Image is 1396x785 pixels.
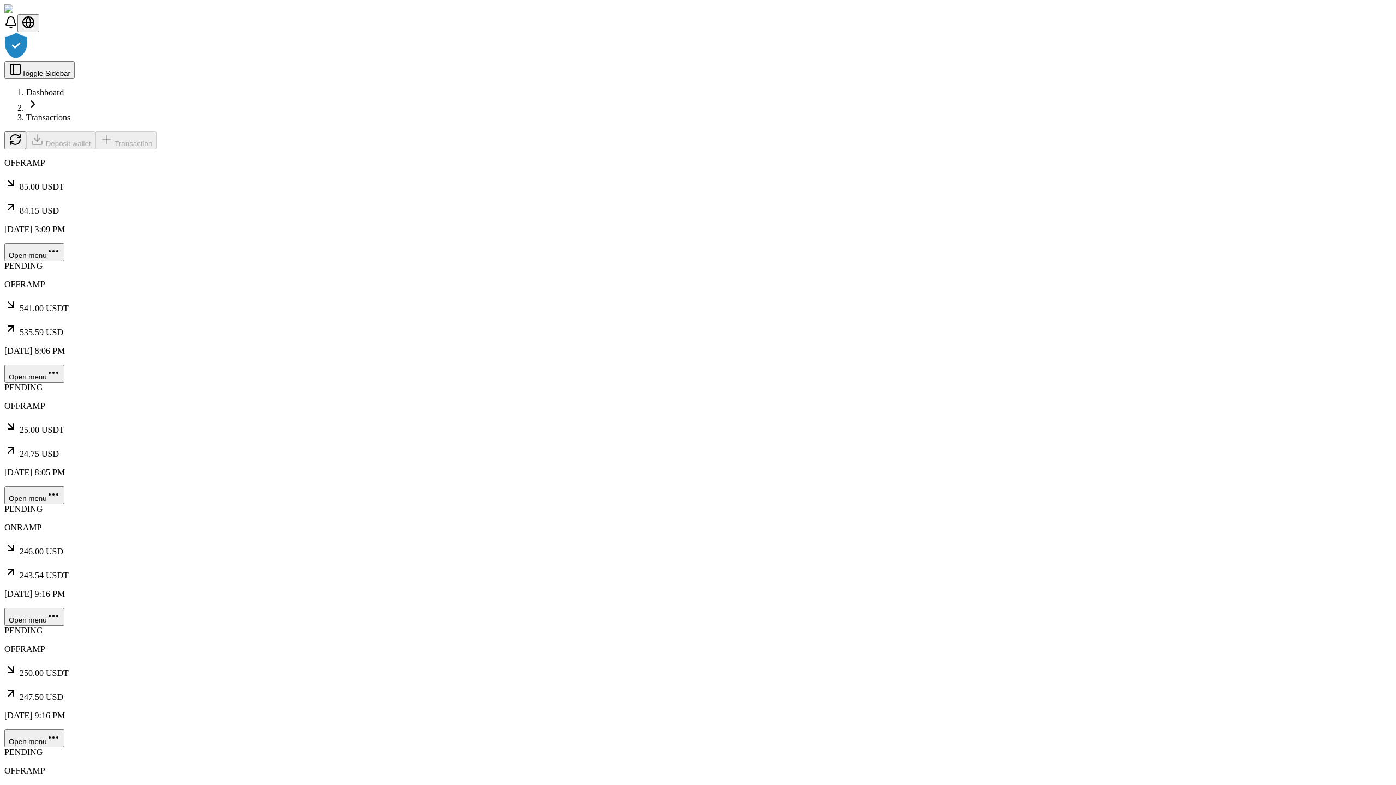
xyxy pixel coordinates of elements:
[4,61,75,79] button: Toggle Sidebar
[9,616,47,624] span: Open menu
[26,88,64,97] a: Dashboard
[4,261,1392,271] div: PENDING
[4,383,1392,392] div: PENDING
[9,494,47,503] span: Open menu
[4,504,1392,514] div: PENDING
[4,663,1392,678] p: 250.00 USDT
[4,225,1392,234] p: [DATE] 3:09 PM
[4,88,1392,123] nav: breadcrumb
[26,113,70,122] a: Transactions
[4,468,1392,478] p: [DATE] 8:05 PM
[9,738,47,746] span: Open menu
[4,243,64,261] button: Open menu
[4,4,69,14] img: ShieldPay Logo
[4,644,1392,654] p: OFFRAMP
[4,711,1392,721] p: [DATE] 9:16 PM
[4,626,1392,636] div: PENDING
[4,322,1392,337] p: 535.59 USD
[4,541,1392,557] p: 246.00 USD
[4,298,1392,313] p: 541.00 USDT
[4,280,1392,289] p: OFFRAMP
[4,346,1392,356] p: [DATE] 8:06 PM
[46,140,91,148] span: Deposit wallet
[4,589,1392,599] p: [DATE] 9:16 PM
[26,131,95,149] button: Deposit wallet
[4,177,1392,192] p: 85.00 USDT
[9,251,47,259] span: Open menu
[4,158,1392,168] p: OFFRAMP
[4,523,1392,533] p: ONRAMP
[4,401,1392,411] p: OFFRAMP
[4,565,1392,581] p: 243.54 USDT
[4,420,1392,435] p: 25.00 USDT
[4,687,1392,702] p: 247.50 USD
[4,201,1392,216] p: 84.15 USD
[95,131,157,149] button: Transaction
[9,373,47,381] span: Open menu
[22,69,70,77] span: Toggle Sidebar
[4,365,64,383] button: Open menu
[4,729,64,747] button: Open menu
[115,140,152,148] span: Transaction
[4,608,64,626] button: Open menu
[4,766,1392,776] p: OFFRAMP
[4,486,64,504] button: Open menu
[4,747,1392,757] div: PENDING
[4,444,1392,459] p: 24.75 USD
